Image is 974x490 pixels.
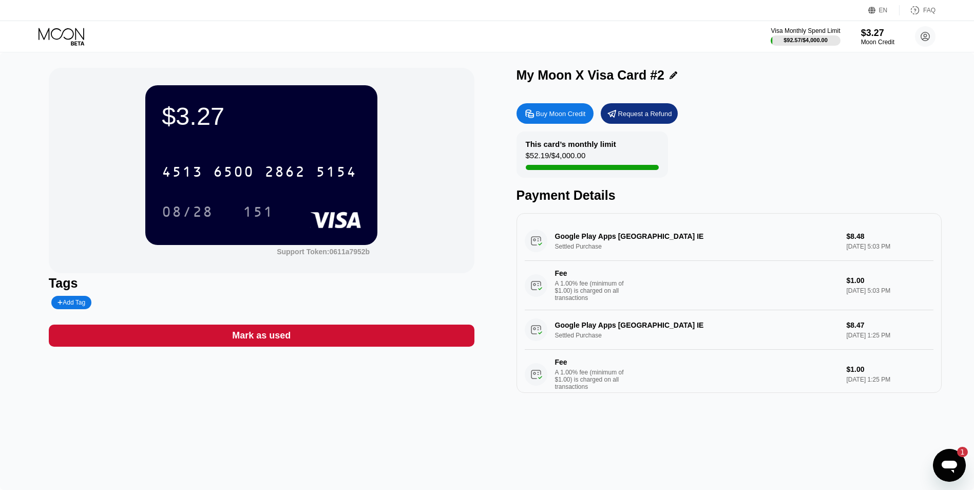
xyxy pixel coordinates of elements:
div: Fee [555,269,627,277]
div: FeeA 1.00% fee (minimum of $1.00) is charged on all transactions$1.00[DATE] 1:25 PM [525,350,934,399]
div: A 1.00% fee (minimum of $1.00) is charged on all transactions [555,280,632,301]
div: This card’s monthly limit [526,140,616,148]
div: 08/28 [162,205,213,221]
div: 2862 [264,165,305,181]
div: $3.27Moon Credit [861,28,894,46]
div: 5154 [316,165,357,181]
div: $3.27 [861,28,894,39]
div: FAQ [900,5,935,15]
div: Buy Moon Credit [536,109,586,118]
div: EN [868,5,900,15]
div: Visa Monthly Spend Limit [771,27,840,34]
div: FAQ [923,7,935,14]
div: [DATE] 1:25 PM [846,376,933,383]
div: $1.00 [846,276,933,285]
div: Mark as used [49,325,474,347]
div: 6500 [213,165,254,181]
iframe: Nombre de messages non lus [947,447,968,457]
div: A 1.00% fee (minimum of $1.00) is charged on all transactions [555,369,632,390]
div: $1.00 [846,365,933,373]
div: Tags [49,276,474,291]
div: Request a Refund [618,109,672,118]
div: 4513 [162,165,203,181]
div: Add Tag [51,296,91,309]
div: Visa Monthly Spend Limit$92.57/$4,000.00 [771,27,840,46]
div: Support Token:0611a7952b [277,248,370,256]
div: 08/28 [154,199,221,224]
div: Payment Details [517,188,942,203]
div: $3.27 [162,102,361,130]
iframe: Bouton de lancement de la fenêtre de messagerie, 1 message non lu [933,449,966,482]
div: 4513650028625154 [156,159,363,184]
div: My Moon X Visa Card #2 [517,68,665,83]
div: EN [879,7,888,14]
div: FeeA 1.00% fee (minimum of $1.00) is charged on all transactions$1.00[DATE] 5:03 PM [525,261,934,310]
div: Buy Moon Credit [517,103,594,124]
div: Fee [555,358,627,366]
div: Mark as used [232,330,291,342]
div: Support Token: 0611a7952b [277,248,370,256]
div: 151 [243,205,274,221]
div: Moon Credit [861,39,894,46]
div: 151 [235,199,281,224]
div: Add Tag [58,299,85,306]
div: $92.57 / $4,000.00 [784,37,828,43]
div: $52.19 / $4,000.00 [526,151,586,165]
div: Request a Refund [601,103,678,124]
div: [DATE] 5:03 PM [846,287,933,294]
